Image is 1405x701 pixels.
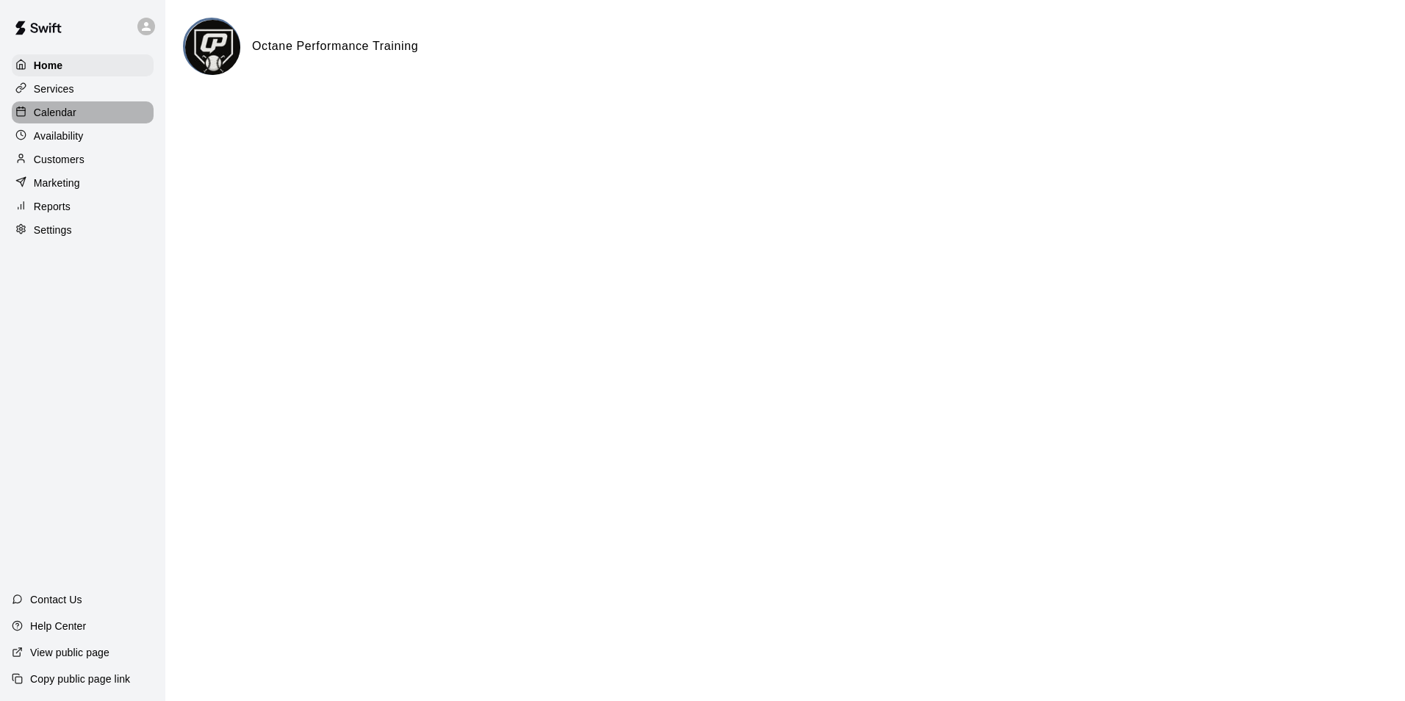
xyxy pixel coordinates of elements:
h6: Octane Performance Training [252,37,418,56]
p: Calendar [34,105,76,120]
p: View public page [30,645,109,660]
p: Availability [34,129,84,143]
p: Services [34,82,74,96]
a: Reports [12,195,154,218]
p: Customers [34,152,85,167]
img: Octane Performance Training logo [185,20,240,75]
p: Reports [34,199,71,214]
p: Contact Us [30,592,82,607]
p: Help Center [30,619,86,633]
a: Calendar [12,101,154,123]
a: Availability [12,125,154,147]
a: Home [12,54,154,76]
a: Customers [12,148,154,170]
a: Settings [12,219,154,241]
p: Marketing [34,176,80,190]
a: Marketing [12,172,154,194]
a: Services [12,78,154,100]
p: Home [34,58,63,73]
p: Copy public page link [30,672,130,686]
p: Settings [34,223,72,237]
